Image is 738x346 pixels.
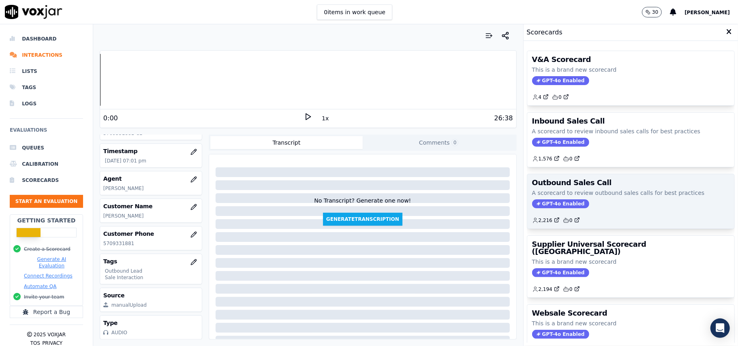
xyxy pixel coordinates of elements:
button: 30 [642,7,662,17]
h3: Agent [103,175,199,183]
a: 0 [552,94,569,100]
a: 0 [563,286,580,293]
h3: Tags [103,257,199,265]
h3: Websale Scorecard [532,310,729,317]
button: Report a Bug [10,306,83,318]
a: 1,576 [532,156,560,162]
button: 2,194 [532,286,563,293]
span: [PERSON_NAME] [685,10,730,15]
p: [DATE] 07:01 pm [105,158,199,164]
h2: Getting Started [17,216,75,224]
a: Dashboard [10,31,83,47]
a: Calibration [10,156,83,172]
a: Tags [10,79,83,96]
a: 2,216 [532,217,560,224]
button: [PERSON_NAME] [685,7,738,17]
button: 1,576 [532,156,563,162]
p: 2025 Voxjar [34,331,66,338]
button: 30 [642,7,670,17]
a: 2,194 [532,286,560,293]
p: 30 [652,9,658,15]
button: Transcript [210,136,363,149]
a: 4 [532,94,549,100]
span: GPT-4o Enabled [532,138,589,147]
button: 2,216 [532,217,563,224]
p: A scorecard to review outbound sales calls for best practices [532,189,729,197]
div: No Transcript? Generate one now! [314,196,411,213]
a: Logs [10,96,83,112]
p: [PERSON_NAME] [103,185,199,192]
p: Sale Interaction [105,274,199,281]
h3: Outbound Sales Call [532,179,729,186]
button: 0items in work queue [317,4,392,20]
p: [PERSON_NAME] [103,213,199,219]
div: 26:38 [494,113,513,123]
button: 1x [320,113,330,124]
div: Open Intercom Messenger [710,318,730,338]
button: Create a Scorecard [24,246,71,252]
button: Start an Evaluation [10,195,83,208]
button: Comments [363,136,515,149]
h3: V&A Scorecard [532,56,729,63]
h3: Source [103,291,199,299]
button: 4 [532,94,552,100]
p: This is a brand new scorecard [532,66,729,74]
button: Generate AI Evaluation [24,256,79,269]
a: Queues [10,140,83,156]
h3: Customer Phone [103,230,199,238]
button: Connect Recordings [24,273,73,279]
p: A scorecard to review inbound sales calls for best practices [532,127,729,135]
h6: Evaluations [10,125,83,140]
button: Invite your team [24,294,64,300]
a: Lists [10,63,83,79]
a: Scorecards [10,172,83,188]
p: This is a brand new scorecard [532,319,729,327]
span: GPT-4o Enabled [532,330,589,339]
a: 0 [563,156,580,162]
span: GPT-4o Enabled [532,268,589,277]
a: Interactions [10,47,83,63]
p: This is a brand new scorecard [532,258,729,266]
div: Scorecards [524,24,738,41]
div: 0:00 [103,113,118,123]
h3: Supplier Universal Scorecard ([GEOGRAPHIC_DATA]) [532,241,729,255]
span: 0 [451,139,459,146]
p: 5709331881 [103,240,199,247]
img: voxjar logo [5,5,62,19]
span: GPT-4o Enabled [532,76,589,85]
h3: Timestamp [103,147,199,155]
span: GPT-4o Enabled [532,199,589,208]
p: Outbound Lead [105,268,199,274]
button: Automate QA [24,283,56,290]
button: GenerateTranscription [323,213,402,226]
h3: Type [103,319,199,327]
h3: Customer Name [103,202,199,210]
a: 0 [563,217,580,224]
h3: Inbound Sales Call [532,117,729,125]
div: manualUpload [111,302,147,308]
div: AUDIO [111,329,127,336]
